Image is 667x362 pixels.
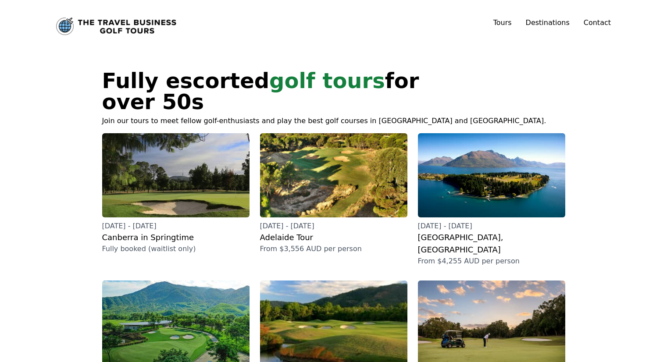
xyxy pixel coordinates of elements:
[418,256,565,266] p: From $4,255 AUD per person
[418,231,565,256] h2: [GEOGRAPHIC_DATA], [GEOGRAPHIC_DATA]
[418,221,565,231] p: [DATE] - [DATE]
[102,221,250,231] p: [DATE] - [DATE]
[102,70,495,112] h1: Fully escorted for over 50s
[418,133,565,266] a: [DATE] - [DATE][GEOGRAPHIC_DATA], [GEOGRAPHIC_DATA]From $4,255 AUD per person
[260,221,407,231] p: [DATE] - [DATE]
[102,244,250,254] p: Fully booked (waitlist only)
[260,244,407,254] p: From $3,556 AUD per person
[493,18,512,27] a: Tours
[269,68,385,93] span: golf tours
[56,18,176,35] a: Link to home page
[260,133,407,254] a: [DATE] - [DATE]Adelaide TourFrom $3,556 AUD per person
[526,18,570,27] a: Destinations
[102,116,565,126] p: Join our tours to meet fellow golf-enthusiasts and play the best golf courses in [GEOGRAPHIC_DATA...
[102,133,250,254] a: [DATE] - [DATE]Canberra in SpringtimeFully booked (waitlist only)
[102,231,250,244] h2: Canberra in Springtime
[260,231,407,244] h2: Adelaide Tour
[584,18,611,28] a: Contact
[56,18,176,35] img: The Travel Business Golf Tours logo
